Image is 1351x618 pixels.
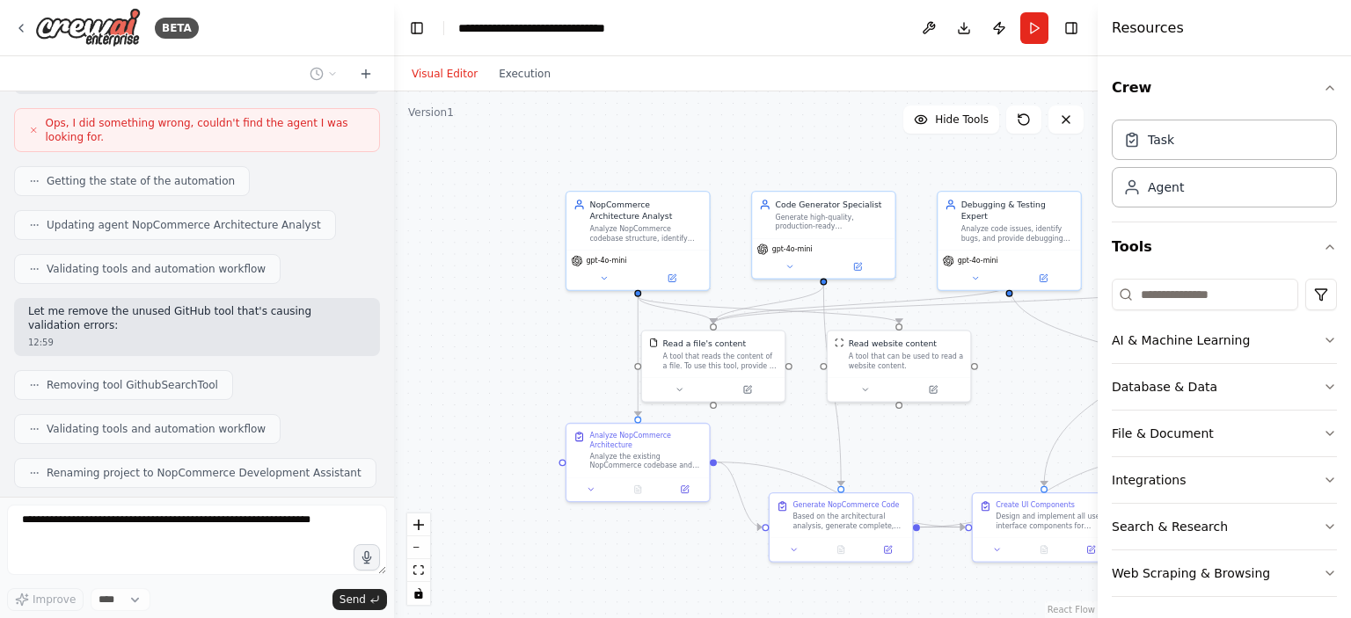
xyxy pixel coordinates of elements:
div: NopCommerce Architecture AnalystAnalyze NopCommerce codebase structure, identify patterns, and pr... [566,191,711,291]
button: Hide left sidebar [405,16,429,40]
div: Create UI ComponentsDesign and implement all user interface components for {development_task}. Cr... [972,492,1117,563]
div: 12:59 [28,336,366,349]
button: No output available [613,483,662,497]
div: FileReadToolRead a file's contentA tool that reads the content of a file. To use this tool, provi... [641,330,786,402]
button: Open in side panel [1011,272,1077,286]
div: Tools [1112,272,1337,611]
button: Click to speak your automation idea [354,544,380,571]
div: Analyze NopCommerce Architecture [589,431,702,449]
button: zoom in [407,513,430,536]
div: Analyze code issues, identify bugs, and provide debugging solutions for {development_task}. You a... [961,224,1074,243]
button: Switch to previous chat [303,63,345,84]
span: Removing tool GithubSearchTool [47,378,218,392]
span: Getting the state of the automation [47,174,235,188]
span: Send [340,593,366,607]
div: A tool that can be used to read a website content. [849,352,964,370]
div: Read website content [849,338,937,350]
span: Hide Tools [935,113,989,127]
div: Read a file's content [663,338,746,350]
button: AI & Machine Learning [1112,317,1337,363]
div: Analyze the existing NopCommerce codebase and architecture relevant to {development_task}. Examin... [589,452,702,470]
button: Hide Tools [903,105,999,134]
div: Task [1148,131,1174,149]
button: Crew [1112,63,1337,113]
div: ScrapeWebsiteToolRead website contentA tool that can be used to read a website content. [827,330,972,402]
button: Web Scraping & Browsing [1112,550,1337,596]
img: Logo [35,8,141,47]
button: Start a new chat [352,63,380,84]
span: Validating tools and automation workflow [47,422,266,436]
g: Edge from 56eb45a6-69a1-4893-9bef-e6590a71223a to 315085ec-46ba-485e-90a3-035c8a1ed8ab [717,456,965,533]
div: Version 1 [408,105,454,120]
g: Edge from 07d14a9a-5dc9-41aa-b168-0ad3f05c4cbb to 56eb45a6-69a1-4893-9bef-e6590a71223a [632,296,644,416]
div: Generate high-quality, production-ready NopCommerce code for {development_task}, following best p... [776,213,888,231]
div: Debugging & Testing Expert [961,199,1074,222]
div: BETA [155,18,199,39]
span: gpt-4o-mini [587,256,627,265]
span: Renaming project to NopCommerce Development Assistant [47,466,361,480]
div: Analyze NopCommerce ArchitectureAnalyze the existing NopCommerce codebase and architecture releva... [566,423,711,502]
button: Database & Data [1112,364,1337,410]
div: Agent [1148,178,1184,196]
div: Code Generator SpecialistGenerate high-quality, production-ready NopCommerce code for {developmen... [751,191,896,280]
button: Open in side panel [900,382,966,396]
button: Improve [7,588,84,611]
div: Analyze NopCommerce codebase structure, identify patterns, and provide architectural guidance for... [589,224,702,243]
button: No output available [816,542,865,556]
g: Edge from 07d14a9a-5dc9-41aa-b168-0ad3f05c4cbb to c3435bdd-1612-4166-9f11-2a2a199b6c1a [632,296,905,323]
button: Hide right sidebar [1059,16,1084,40]
div: Based on the architectural analysis, generate complete, production-ready code for {development_ta... [792,512,905,530]
g: Edge from b6b076e3-f31e-4c1a-b027-d3a2066c3010 to 8a016c00-90ca-4b65-8682-591bbb3684b8 [818,285,847,485]
div: Create UI Components [996,500,1075,510]
button: fit view [407,559,430,582]
button: Tools [1112,222,1337,272]
div: NopCommerce Architecture Analyst [589,199,702,222]
button: No output available [1019,542,1069,556]
div: Crew [1112,113,1337,222]
div: Code Generator Specialist [776,199,888,210]
button: zoom out [407,536,430,559]
button: Open in side panel [714,382,780,396]
span: gpt-4o-mini [958,256,998,265]
p: Let me remove the unused GitHub tool that's causing validation errors: [28,305,366,332]
button: Execution [488,63,561,84]
button: Send [332,589,387,610]
img: ScrapeWebsiteTool [835,338,844,348]
button: Open in side panel [639,272,705,286]
button: File & Document [1112,411,1337,456]
div: Generate NopCommerce CodeBased on the architectural analysis, generate complete, production-ready... [769,492,914,563]
g: Edge from 4eec9c00-d369-4a0f-98f9-f4b25326109e to 2b92528e-9dc6-425d-8807-d0191818be2a [707,285,1201,324]
div: Debugging & Testing ExpertAnalyze code issues, identify bugs, and provide debugging solutions for... [937,191,1082,291]
button: Open in side panel [825,259,891,273]
button: Visual Editor [401,63,488,84]
div: Generate NopCommerce Code [792,500,899,510]
button: Open in side panel [665,483,705,497]
button: Open in side panel [868,542,908,556]
a: React Flow attribution [1048,605,1095,614]
g: Edge from 56eb45a6-69a1-4893-9bef-e6590a71223a to 8a016c00-90ca-4b65-8682-591bbb3684b8 [717,456,762,533]
button: Open in side panel [1071,542,1111,556]
div: React Flow controls [407,513,430,605]
button: Search & Research [1112,504,1337,549]
button: toggle interactivity [407,582,430,605]
span: Updating agent NopCommerce Architecture Analyst [47,218,321,232]
span: Improve [33,593,76,607]
h4: Resources [1112,18,1184,39]
span: Validating tools and automation workflow [47,262,266,276]
button: Integrations [1112,457,1337,503]
span: gpt-4o-mini [772,244,813,254]
div: Design and implement all user interface components for {development_task}. Create Razor views, CS... [996,512,1108,530]
div: A tool that reads the content of a file. To use this tool, provide a 'file_path' parameter with t... [663,352,778,370]
g: Edge from 8a016c00-90ca-4b65-8682-591bbb3684b8 to 315085ec-46ba-485e-90a3-035c8a1ed8ab [920,521,965,533]
img: FileReadTool [649,338,659,348]
g: Edge from 8a016c00-90ca-4b65-8682-591bbb3684b8 to 58ad8629-c460-453b-9026-560d94d1695e [920,452,1168,533]
nav: breadcrumb [458,19,656,37]
span: Ops, I did something wrong, couldn't find the agent I was looking for. [46,116,365,144]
